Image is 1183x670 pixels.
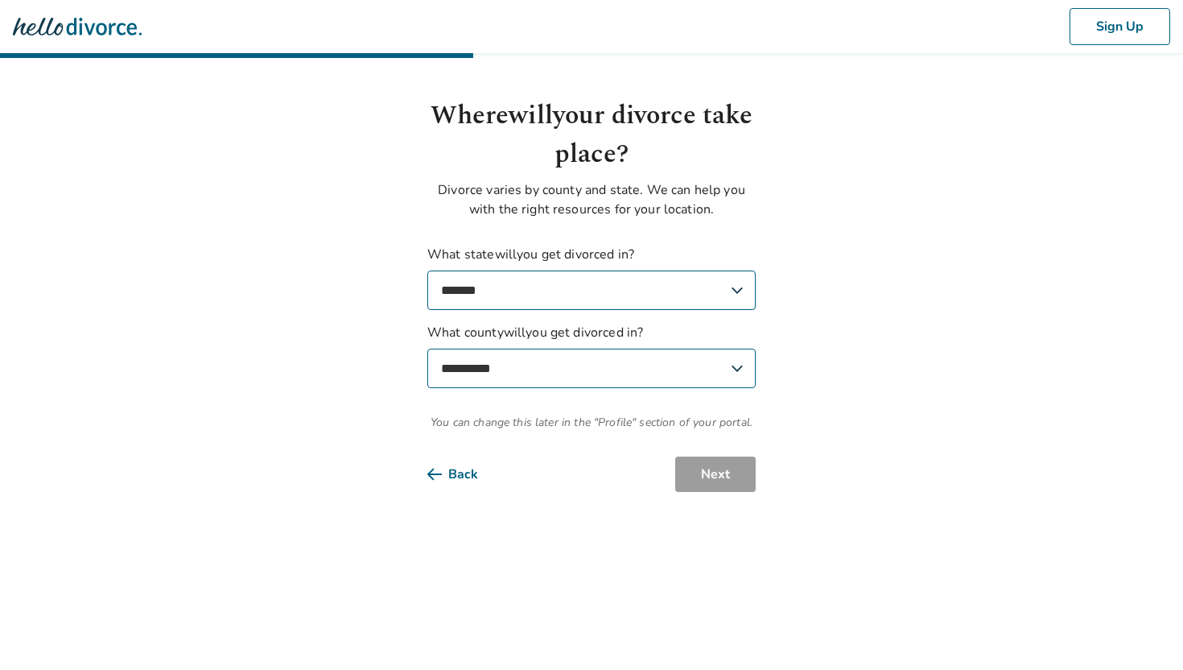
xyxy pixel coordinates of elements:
[427,457,504,492] button: Back
[427,349,756,388] select: What countywillyou get divorced in?
[1103,593,1183,670] iframe: Chat Widget
[1070,8,1170,45] button: Sign Up
[427,323,756,388] label: What county will you get divorced in?
[427,414,756,431] span: You can change this later in the "Profile" section of your portal.
[427,97,756,174] h1: Where will your divorce take place?
[427,180,756,219] p: Divorce varies by county and state. We can help you with the right resources for your location.
[13,10,142,43] img: Hello Divorce Logo
[427,245,756,310] label: What state will you get divorced in?
[427,271,756,310] select: What statewillyou get divorced in?
[675,457,756,492] button: Next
